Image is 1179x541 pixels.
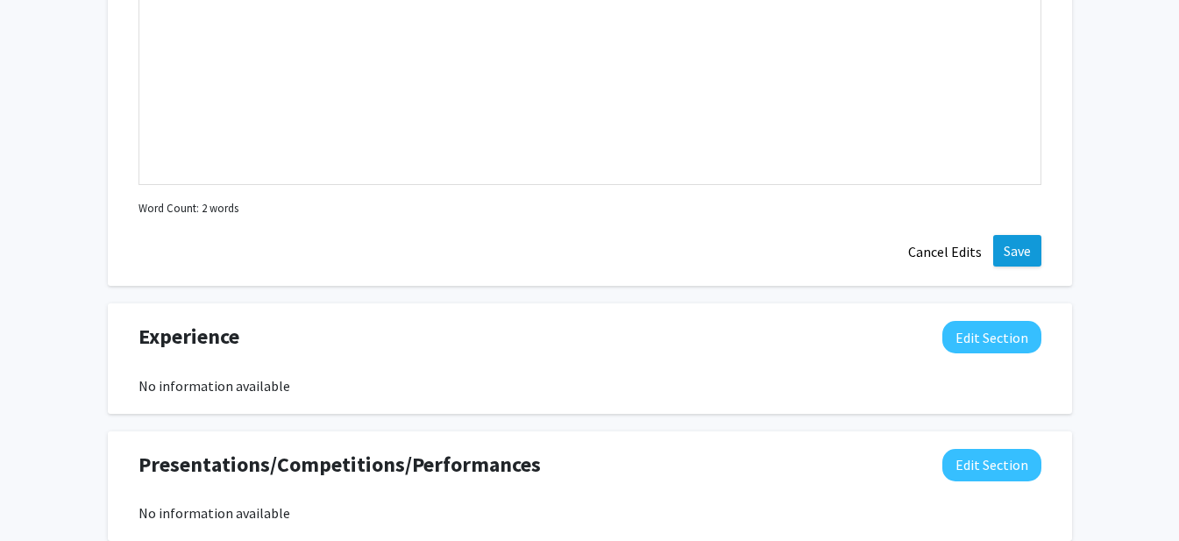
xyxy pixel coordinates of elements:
[13,462,75,528] iframe: Chat
[942,321,1041,353] button: Edit Experience
[138,375,1041,396] div: No information available
[138,200,238,217] small: Word Count: 2 words
[138,321,239,352] span: Experience
[942,449,1041,481] button: Edit Presentations/Competitions/Performances
[138,449,541,480] span: Presentations/Competitions/Performances
[897,235,993,268] button: Cancel Edits
[138,502,1041,523] div: No information available
[993,235,1041,267] button: Save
